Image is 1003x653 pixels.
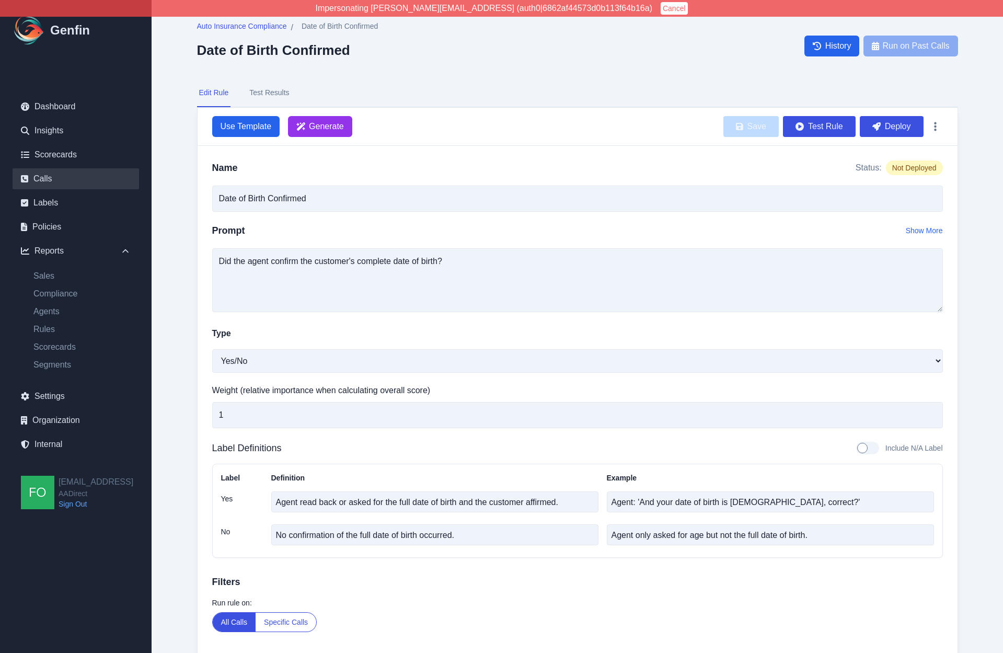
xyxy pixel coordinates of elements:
[25,323,139,336] a: Rules
[247,79,291,107] button: Test Results
[13,144,139,165] a: Scorecards
[271,524,598,545] textarea: No confirmation of the full date of birth occurred.
[213,613,256,632] button: All Calls
[221,524,263,549] div: No
[271,491,598,512] textarea: Agent read back or asked for the full date of birth and the customer affirmed.
[885,443,943,453] span: Include N/A Label
[212,575,943,589] h3: Filters
[59,476,133,488] h2: [EMAIL_ADDRESS]
[212,598,943,608] label: Run rule on:
[882,40,949,52] span: Run on Past Calls
[607,524,934,545] textarea: Agent only asked for age but not the full date of birth.
[302,21,378,31] span: Date of Birth Confirmed
[13,434,139,455] a: Internal
[13,14,46,47] img: Logo
[291,21,293,34] span: /
[13,386,139,407] a: Settings
[13,168,139,189] a: Calls
[25,341,139,353] a: Scorecards
[13,96,139,117] a: Dashboard
[13,192,139,213] a: Labels
[13,216,139,237] a: Policies
[661,2,688,15] button: Cancel
[25,288,139,300] a: Compliance
[13,120,139,141] a: Insights
[25,270,139,282] a: Sales
[256,613,316,632] button: Specific Calls
[197,42,378,58] h2: Date of Birth Confirmed
[212,327,231,340] label: Type
[212,223,245,238] h2: Prompt
[607,473,934,483] div: Example
[906,225,943,236] button: Show More
[221,473,263,483] div: Label
[783,116,856,137] button: Test Rule
[212,248,943,312] textarea: Did the agent confirm the customer's complete date of birth?
[212,384,943,397] label: Weight (relative importance when calculating overall score)
[197,21,287,34] a: Auto Insurance Compliance
[21,476,54,509] img: founders@genfin.ai
[860,116,924,137] button: Deploy
[25,305,139,318] a: Agents
[50,22,90,39] h1: Genfin
[723,116,779,137] button: Save
[25,359,139,371] a: Segments
[13,410,139,431] a: Organization
[212,161,238,175] h2: Name
[212,441,282,455] h3: Label Definitions
[309,120,344,133] span: Generate
[59,488,133,499] span: AADirect
[856,162,882,174] span: Status:
[607,491,934,512] textarea: Agent: 'And your date of birth is [DEMOGRAPHIC_DATA], correct?'
[212,186,943,212] input: Write your rule name here
[13,240,139,261] div: Reports
[825,40,851,52] span: History
[212,116,280,137] button: Use Template
[804,36,860,56] a: History
[197,79,231,107] button: Edit Rule
[863,36,958,56] button: Run on Past Calls
[197,21,287,31] span: Auto Insurance Compliance
[271,473,598,483] div: Definition
[221,491,263,516] div: Yes
[59,499,133,509] a: Sign Out
[288,116,352,137] button: Generate
[886,161,943,175] span: Not Deployed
